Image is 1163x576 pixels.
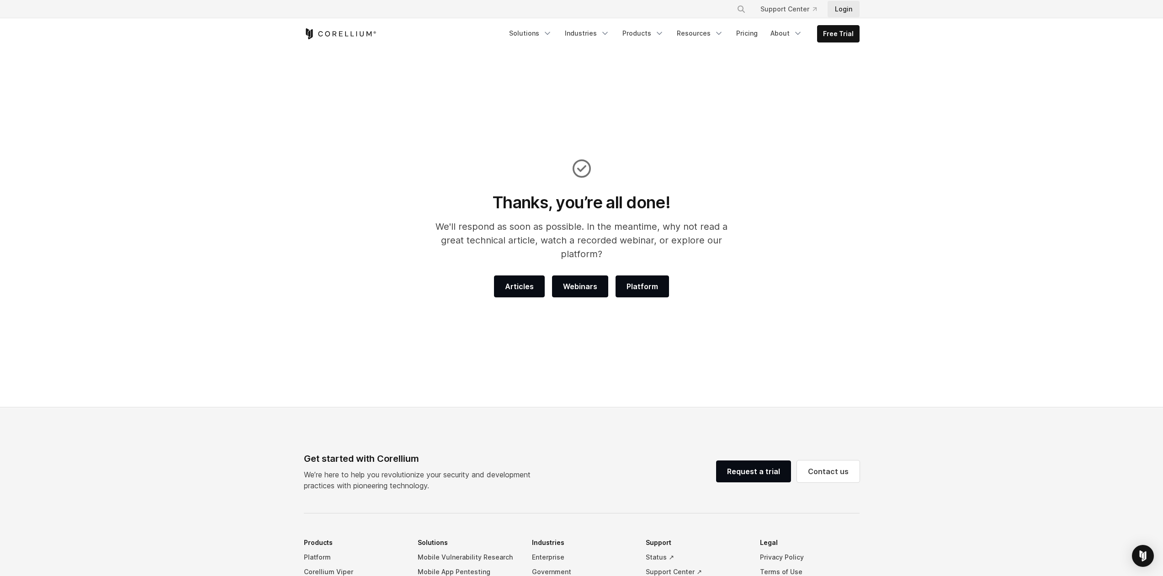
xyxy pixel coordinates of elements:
[760,550,860,565] a: Privacy Policy
[505,281,534,292] span: Articles
[532,550,632,565] a: Enterprise
[818,26,859,42] a: Free Trial
[753,1,824,17] a: Support Center
[423,192,740,212] h1: Thanks, you’re all done!
[504,25,860,42] div: Navigation Menu
[671,25,729,42] a: Resources
[423,220,740,261] p: We'll respond as soon as possible. In the meantime, why not read a great technical article, watch...
[563,281,597,292] span: Webinars
[733,1,749,17] button: Search
[616,275,669,297] a: Platform
[726,1,860,17] div: Navigation Menu
[646,550,745,565] a: Status ↗
[304,452,538,465] div: Get started with Corellium
[828,1,860,17] a: Login
[731,25,763,42] a: Pricing
[418,550,517,565] a: Mobile Vulnerability Research
[552,275,608,297] a: Webinars
[797,460,860,482] a: Contact us
[304,469,538,491] p: We’re here to help you revolutionize your security and development practices with pioneering tech...
[559,25,615,42] a: Industries
[494,275,545,297] a: Articles
[716,460,791,482] a: Request a trial
[765,25,808,42] a: About
[627,281,658,292] span: Platform
[1132,545,1154,567] div: Open Intercom Messenger
[304,550,404,565] a: Platform
[617,25,669,42] a: Products
[504,25,558,42] a: Solutions
[304,28,377,39] a: Corellium Home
